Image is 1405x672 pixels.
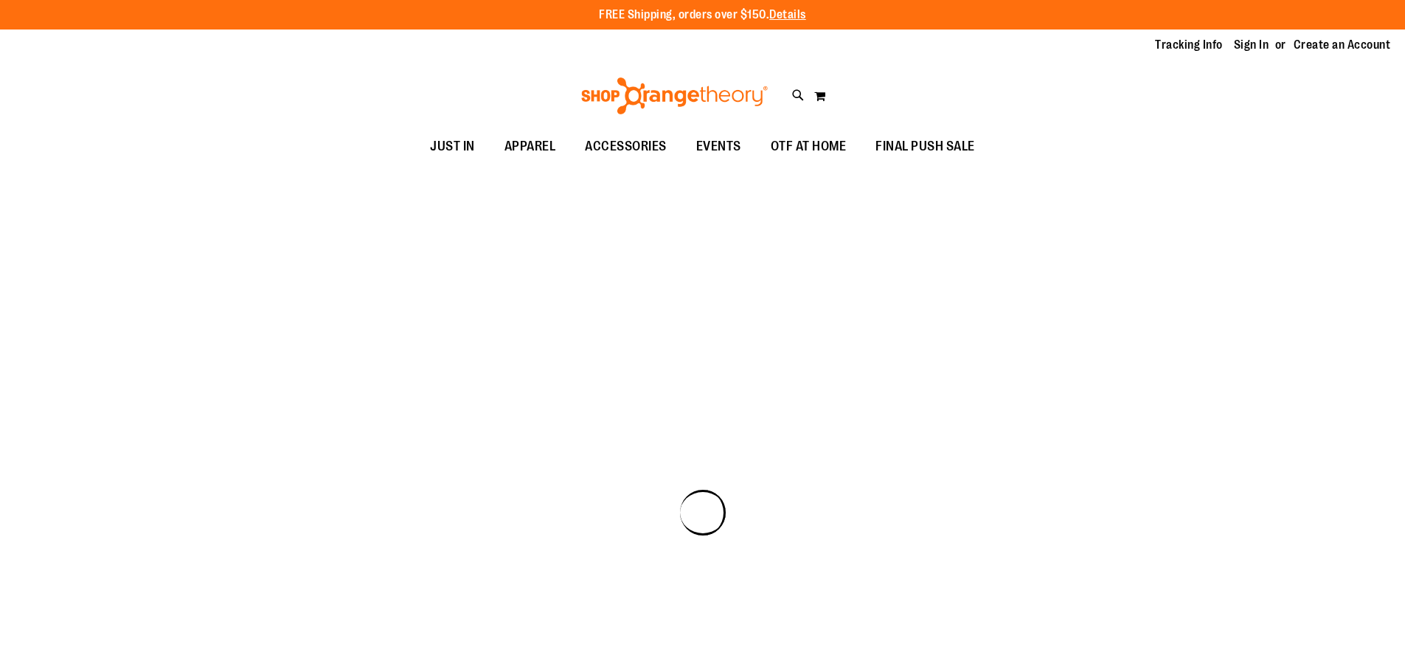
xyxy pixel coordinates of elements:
[599,7,806,24] p: FREE Shipping, orders over $150.
[504,130,556,163] span: APPAREL
[579,77,770,114] img: Shop Orangetheory
[875,130,975,163] span: FINAL PUSH SALE
[861,130,990,164] a: FINAL PUSH SALE
[696,130,741,163] span: EVENTS
[570,130,681,164] a: ACCESSORIES
[1294,37,1391,53] a: Create an Account
[771,130,847,163] span: OTF AT HOME
[1155,37,1223,53] a: Tracking Info
[430,130,475,163] span: JUST IN
[756,130,861,164] a: OTF AT HOME
[585,130,667,163] span: ACCESSORIES
[681,130,756,164] a: EVENTS
[1234,37,1269,53] a: Sign In
[415,130,490,164] a: JUST IN
[490,130,571,164] a: APPAREL
[769,8,806,21] a: Details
